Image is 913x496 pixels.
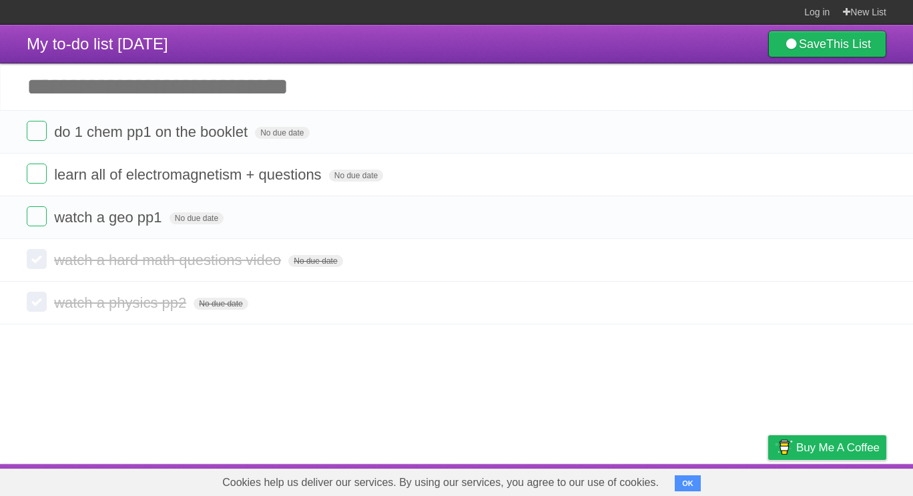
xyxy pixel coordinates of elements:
label: Done [27,249,47,269]
span: learn all of electromagnetism + questions [54,166,325,183]
span: Cookies help us deliver our services. By using our services, you agree to our use of cookies. [209,469,672,496]
span: watch a hard math questions video [54,252,284,268]
a: Terms [705,467,735,493]
span: watch a physics pp2 [54,294,190,311]
a: Suggest a feature [802,467,886,493]
span: No due date [288,255,342,267]
span: Buy me a coffee [796,436,880,459]
a: Developers [635,467,689,493]
span: No due date [194,298,248,310]
span: No due date [255,127,309,139]
a: About [591,467,619,493]
span: No due date [170,212,224,224]
span: My to-do list [DATE] [27,35,168,53]
a: Privacy [751,467,786,493]
a: SaveThis List [768,31,886,57]
a: Buy me a coffee [768,435,886,460]
label: Done [27,164,47,184]
img: Buy me a coffee [775,436,793,459]
span: do 1 chem pp1 on the booklet [54,123,251,140]
button: OK [675,475,701,491]
span: No due date [329,170,383,182]
label: Done [27,121,47,141]
label: Done [27,292,47,312]
span: watch a geo pp1 [54,209,165,226]
label: Done [27,206,47,226]
b: This List [826,37,871,51]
